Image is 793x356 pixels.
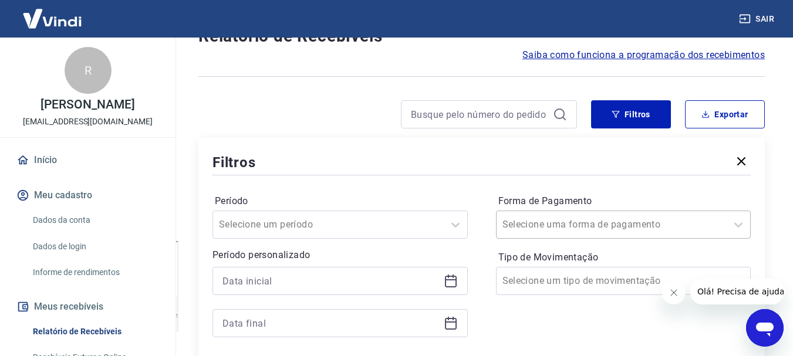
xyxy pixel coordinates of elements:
[690,279,784,304] iframe: Mensagem da empresa
[65,47,112,94] div: R
[591,100,671,128] button: Filtros
[62,69,90,77] div: Domínio
[498,194,749,208] label: Forma de Pagamento
[33,19,58,28] div: v 4.0.25
[19,19,28,28] img: logo_orange.svg
[14,1,90,36] img: Vindi
[685,100,765,128] button: Exportar
[19,30,28,40] img: website_grey.svg
[28,320,161,344] a: Relatório de Recebíveis
[411,106,548,123] input: Busque pelo número do pedido
[28,208,161,232] a: Dados da conta
[124,68,133,77] img: tab_keywords_by_traffic_grey.svg
[28,260,161,284] a: Informe de rendimentos
[222,272,439,290] input: Data inicial
[212,248,468,262] p: Período personalizado
[522,48,765,62] a: Saiba como funciona a programação dos recebimentos
[7,8,99,18] span: Olá! Precisa de ajuda?
[498,250,749,265] label: Tipo de Movimentação
[212,153,256,172] h5: Filtros
[222,314,439,332] input: Data final
[31,30,168,40] div: [PERSON_NAME]: [DOMAIN_NAME]
[28,235,161,259] a: Dados de login
[41,99,134,111] p: [PERSON_NAME]
[215,194,465,208] label: Período
[14,294,161,320] button: Meus recebíveis
[746,309,784,347] iframe: Botão para abrir a janela de mensagens
[23,116,153,128] p: [EMAIL_ADDRESS][DOMAIN_NAME]
[14,182,161,208] button: Meu cadastro
[662,281,686,304] iframe: Fechar mensagem
[737,8,779,30] button: Sair
[49,68,58,77] img: tab_domain_overview_orange.svg
[14,147,161,173] a: Início
[137,69,188,77] div: Palavras-chave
